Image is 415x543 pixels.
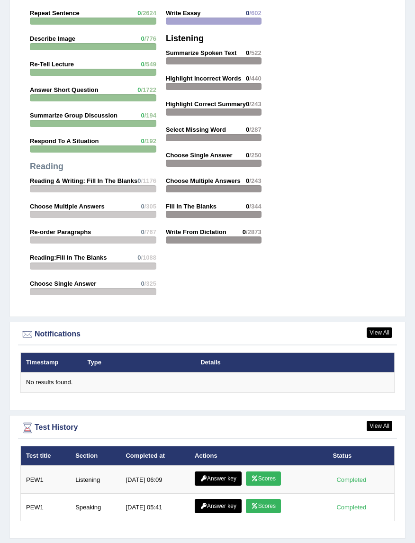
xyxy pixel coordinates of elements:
[141,61,144,68] span: 0
[249,152,261,159] span: /250
[21,494,71,521] td: PEW1
[120,466,189,494] td: [DATE] 06:09
[246,228,262,235] span: /2873
[70,446,120,466] th: Section
[144,112,156,119] span: /194
[141,280,144,287] span: 0
[120,494,189,521] td: [DATE] 05:41
[141,112,144,119] span: 0
[21,446,71,466] th: Test title
[367,421,392,431] a: View All
[137,254,141,261] span: 0
[246,75,249,82] span: 0
[333,502,370,512] div: Completed
[195,353,337,372] th: Details
[141,137,144,145] span: 0
[166,75,241,82] strong: Highlight Incorrect Words
[82,353,196,372] th: Type
[166,126,226,133] strong: Select Missing Word
[246,9,249,17] span: 0
[166,34,204,43] strong: Listening
[249,75,261,82] span: /440
[137,86,141,93] span: 0
[246,49,249,56] span: 0
[141,86,157,93] span: /1722
[30,137,99,145] strong: Respond To A Situation
[166,9,200,17] strong: Write Essay
[328,446,395,466] th: Status
[120,446,189,466] th: Completed at
[141,177,157,184] span: /1176
[30,280,96,287] strong: Choose Single Answer
[367,327,392,338] a: View All
[30,177,137,184] strong: Reading & Writing: Fill In The Blanks
[249,126,261,133] span: /287
[249,203,261,210] span: /344
[141,228,144,235] span: 0
[246,499,281,513] a: Scores
[195,499,242,513] a: Answer key
[249,100,261,108] span: /243
[30,86,98,93] strong: Answer Short Question
[30,112,117,119] strong: Summarize Group Discussion
[144,280,156,287] span: /325
[30,203,105,210] strong: Choose Multiple Answers
[144,35,156,42] span: /776
[333,475,370,485] div: Completed
[246,152,249,159] span: 0
[246,203,249,210] span: 0
[249,177,261,184] span: /243
[141,203,144,210] span: 0
[30,61,74,68] strong: Re-Tell Lecture
[137,9,141,17] span: 0
[26,378,389,387] div: No results found.
[189,446,328,466] th: Actions
[30,228,91,235] strong: Re-order Paragraphs
[246,100,249,108] span: 0
[20,327,395,342] div: Notifications
[144,137,156,145] span: /192
[144,61,156,68] span: /549
[30,9,80,17] strong: Repeat Sentence
[30,254,107,261] strong: Reading:Fill In The Blanks
[243,228,246,235] span: 0
[20,421,395,435] div: Test History
[246,126,249,133] span: 0
[166,177,241,184] strong: Choose Multiple Answers
[246,177,249,184] span: 0
[249,9,261,17] span: /602
[137,177,141,184] span: 0
[21,353,82,372] th: Timestamp
[141,9,157,17] span: /2624
[141,35,144,42] span: 0
[144,203,156,210] span: /305
[144,228,156,235] span: /767
[195,471,242,486] a: Answer key
[246,471,281,486] a: Scores
[70,466,120,494] td: Listening
[166,49,236,56] strong: Summarize Spoken Text
[166,100,246,108] strong: Highlight Correct Summary
[70,494,120,521] td: Speaking
[166,203,217,210] strong: Fill In The Blanks
[249,49,261,56] span: /522
[141,254,157,261] span: /1088
[30,35,75,42] strong: Describe Image
[166,228,226,235] strong: Write From Dictation
[30,162,63,171] strong: Reading
[21,466,71,494] td: PEW1
[166,152,232,159] strong: Choose Single Answer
